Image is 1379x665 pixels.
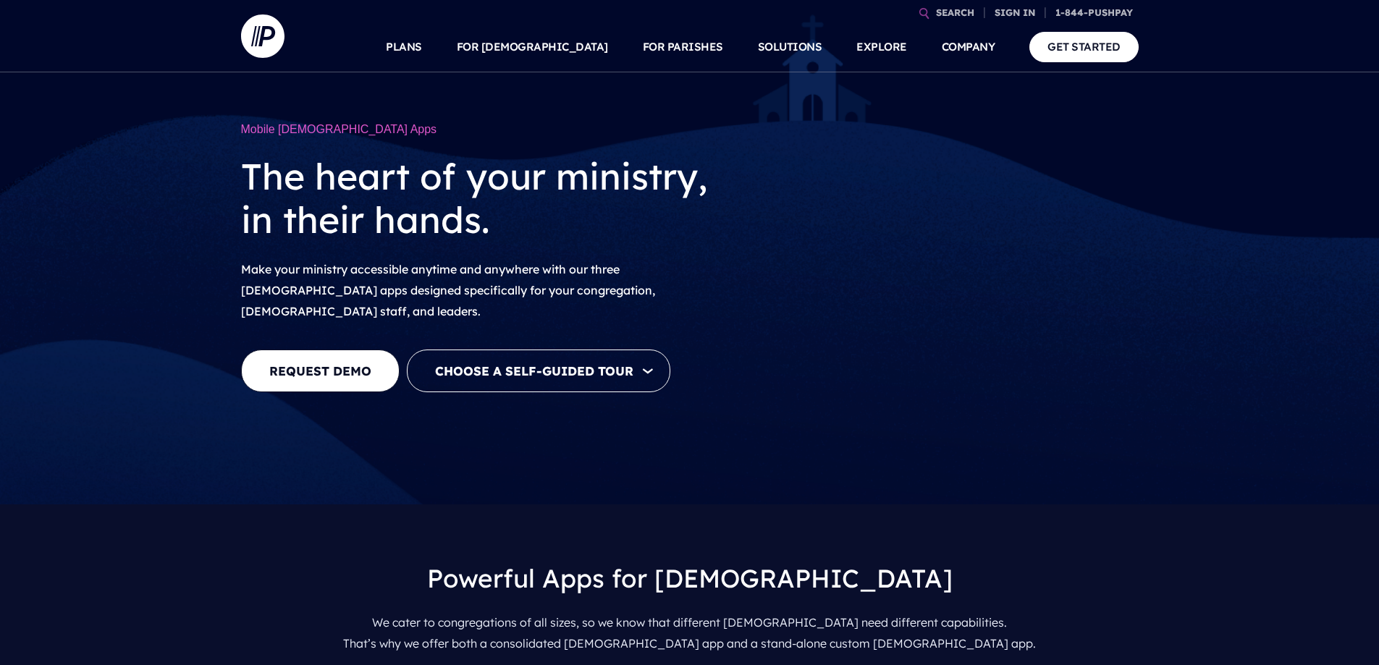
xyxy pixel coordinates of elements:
[942,22,995,72] a: COMPANY
[856,22,907,72] a: EXPLORE
[457,22,608,72] a: FOR [DEMOGRAPHIC_DATA]
[407,350,670,392] button: Choose a Self-guided Tour
[241,143,748,253] h2: The heart of your ministry, in their hands.
[758,22,822,72] a: SOLUTIONS
[253,606,1127,660] p: We cater to congregations of all sizes, so we know that different [DEMOGRAPHIC_DATA] need differe...
[241,262,655,318] span: Make your ministry accessible anytime and anywhere with our three [DEMOGRAPHIC_DATA] apps designe...
[386,22,422,72] a: PLANS
[241,350,400,392] a: REQUEST DEMO
[1029,32,1139,62] a: GET STARTED
[253,551,1127,607] h3: Powerful Apps for [DEMOGRAPHIC_DATA]
[241,116,748,143] h1: Mobile [DEMOGRAPHIC_DATA] Apps
[643,22,723,72] a: FOR PARISHES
